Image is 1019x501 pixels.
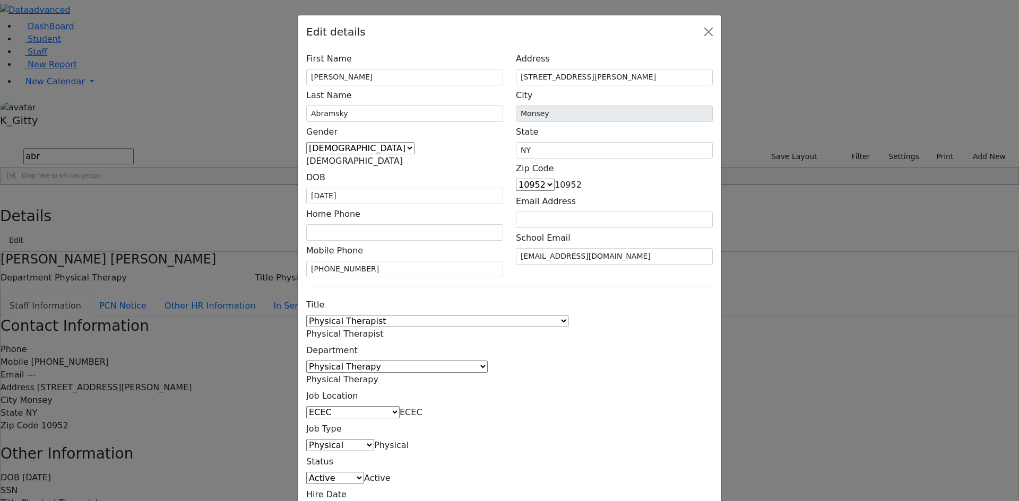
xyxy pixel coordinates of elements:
h5: Edit details [306,24,366,40]
label: Job Type [306,419,342,439]
span: Physical [374,440,409,450]
label: Email Address [516,191,576,212]
label: Job Location [306,386,358,406]
label: Mobile Phone [306,241,363,261]
label: School Email [516,228,571,248]
span: Physical Therapy [306,374,378,384]
span: 10952 [555,180,582,190]
label: Zip Code [516,159,554,179]
span: Active [364,473,391,483]
label: State [516,122,538,142]
label: Status [306,452,333,472]
span: Female [306,156,403,166]
span: Physical Therapist [306,329,384,339]
button: Close [700,23,717,40]
label: Department [306,340,358,361]
span: ECEC [400,407,422,417]
label: Address [516,49,550,69]
label: First Name [306,49,352,69]
label: Last Name [306,85,352,106]
label: Home Phone [306,204,360,224]
label: Gender [306,122,338,142]
label: DOB [306,168,325,188]
label: City [516,85,532,106]
label: Title [306,295,324,315]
